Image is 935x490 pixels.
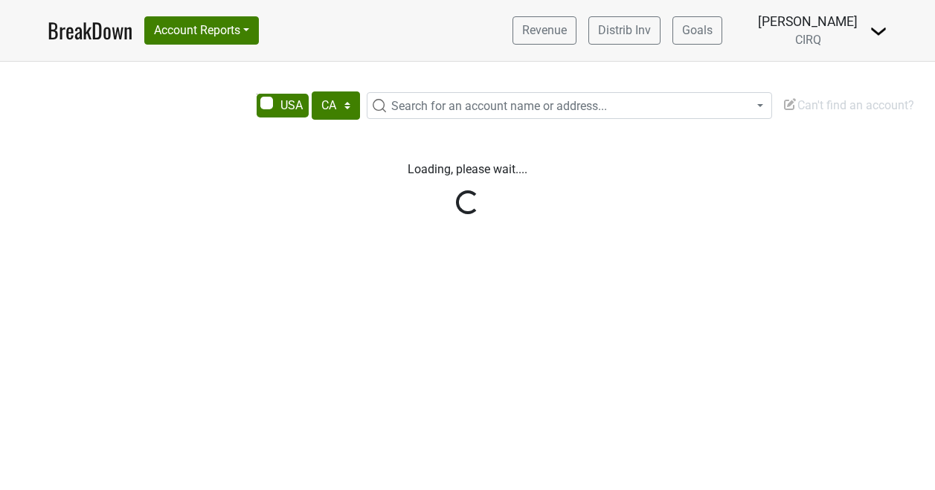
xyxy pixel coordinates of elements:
div: [PERSON_NAME] [758,12,858,31]
img: Edit [783,97,797,112]
a: Revenue [513,16,576,45]
a: BreakDown [48,15,132,46]
span: Can't find an account? [783,98,914,112]
p: Loading, please wait.... [55,161,881,178]
button: Account Reports [144,16,259,45]
span: CIRQ [795,33,821,47]
a: Goals [672,16,722,45]
span: Search for an account name or address... [391,99,607,113]
img: Dropdown Menu [870,22,887,40]
a: Distrib Inv [588,16,661,45]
